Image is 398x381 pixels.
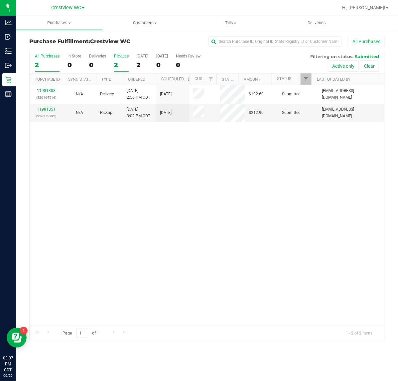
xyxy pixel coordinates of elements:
inline-svg: Analytics [5,19,12,26]
div: 2 [35,61,60,69]
a: Customers [102,16,188,30]
div: In Store [67,54,81,58]
button: N/A [76,110,83,116]
a: Purchase ID [35,77,60,82]
span: $192.60 [249,91,264,97]
div: 0 [176,61,200,69]
a: Purchases [16,16,102,30]
span: $212.90 [249,110,264,116]
inline-svg: Reports [5,91,12,97]
div: 2 [114,61,129,69]
a: Filter [205,73,216,85]
a: Customer [195,76,215,81]
span: Crestview WC [51,5,81,11]
span: Page of 1 [57,328,105,338]
span: [DATE] 3:02 PM CDT [127,106,150,119]
div: 0 [67,61,81,69]
button: N/A [76,91,83,97]
span: [DATE] [160,110,172,116]
div: All Purchases [35,54,60,58]
inline-svg: Inventory [5,48,12,54]
a: Tills [188,16,274,30]
h3: Purchase Fulfillment: [29,39,148,45]
a: Deliveries [274,16,360,30]
inline-svg: Retail [5,76,12,83]
span: Not Applicable [76,92,83,96]
span: Not Applicable [76,110,83,115]
a: Scheduled [161,77,192,81]
span: Customers [102,20,188,26]
button: Clear [360,60,379,72]
a: Sync Status [68,77,94,82]
span: Pickup [100,110,112,116]
span: Submitted [282,91,301,97]
span: [EMAIL_ADDRESS][DOMAIN_NAME] [322,106,380,119]
span: Purchases [16,20,102,26]
span: Deliveries [299,20,335,26]
div: 2 [137,61,148,69]
a: Ordered [128,77,145,82]
span: Submitted [355,54,379,59]
button: All Purchases [348,36,385,47]
span: Submitted [282,110,301,116]
span: Delivery [100,91,114,97]
a: State Registry ID [222,77,257,82]
inline-svg: Inbound [5,34,12,40]
div: [DATE] [156,54,168,58]
input: Search Purchase ID, Original ID, State Registry ID or Customer Name... [208,37,341,47]
inline-svg: Outbound [5,62,12,69]
span: Tills [188,20,274,26]
span: [DATE] 2:56 PM CDT [127,88,150,100]
div: Needs Review [176,54,200,58]
a: Type [101,77,111,82]
a: Last Updated By [317,77,350,82]
a: Filter [301,73,312,85]
span: [DATE] [160,91,172,97]
a: Amount [244,77,260,82]
div: [DATE] [137,54,148,58]
div: 0 [89,61,106,69]
input: 1 [76,328,88,338]
p: 03:07 PM CDT [3,355,13,373]
a: Status [277,76,291,81]
div: 0 [156,61,168,69]
div: Deliveries [89,54,106,58]
p: (326164516) [34,94,59,101]
a: 11981351 [37,107,56,112]
p: (326175192) [34,113,59,119]
span: Crestview WC [90,38,130,45]
span: [EMAIL_ADDRESS][DOMAIN_NAME] [322,88,380,100]
span: Filtering on status: [310,54,353,59]
button: Active only [328,60,359,72]
span: 1 - 2 of 2 items [340,328,378,338]
span: Hi, [PERSON_NAME]! [342,5,385,10]
p: 09/20 [3,373,13,378]
a: 11981308 [37,88,56,93]
iframe: Resource center unread badge [20,327,28,335]
iframe: Resource center [7,328,27,348]
div: PickUps [114,54,129,58]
